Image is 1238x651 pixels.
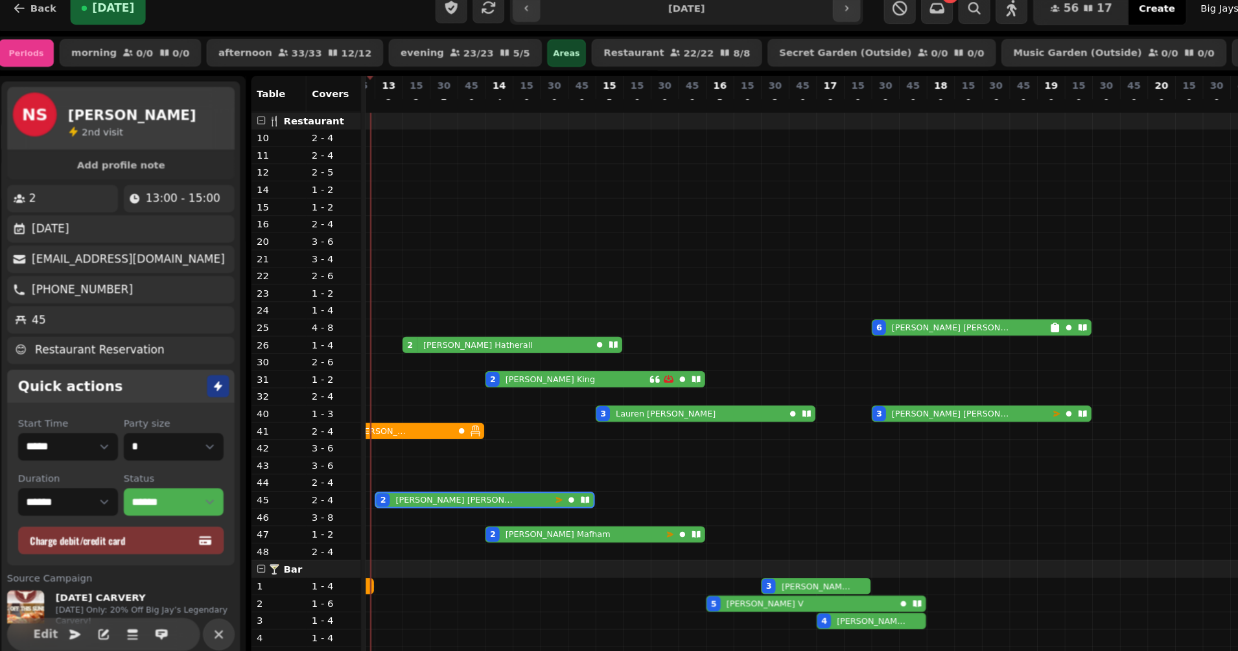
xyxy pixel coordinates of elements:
p: 1 - 4 [302,595,344,608]
p: 26 [250,336,292,349]
p: 30 [419,93,432,106]
span: Source Campaign [16,555,96,568]
span: Add profile note [31,169,214,178]
p: 9 [835,108,846,121]
p: visit [86,136,124,149]
p: 8 / 8 [697,64,714,73]
p: 2 [395,108,405,121]
p: 47 [250,514,292,527]
p: 8 [784,108,794,121]
p: 2 [36,198,43,213]
p: 15 [1223,93,1235,106]
label: Status [125,462,219,475]
p: 0 / 0 [917,64,933,73]
span: Create [1079,22,1113,31]
p: 3 - 6 [302,433,344,446]
label: Party size [125,410,219,423]
button: Back [10,11,73,42]
p: 1 - 2 [302,628,344,641]
span: nd [91,137,106,148]
p: 0 [1173,108,1183,121]
p: 2 - 6 [302,271,344,284]
p: 0 [991,108,1001,121]
div: 2 [366,483,371,494]
p: 23 / 23 [444,64,473,73]
p: 45 [860,93,872,106]
p: 1 - 4 [302,611,344,624]
button: Music Garden (Outside)0/00/0 [950,56,1161,82]
p: 0 / 0 [137,64,153,73]
p: 43 [250,450,292,463]
p: 30 [730,93,743,106]
span: Big Jays Smokehouse [1137,20,1202,33]
p: 1 - 4 [302,336,344,349]
span: Back [38,22,62,31]
p: Restaurant Reservation [42,340,164,356]
p: [PERSON_NAME] [PERSON_NAME] [795,597,861,607]
p: 3 - 6 [302,239,344,252]
p: 2 [369,108,379,121]
p: 30 [523,93,535,106]
p: 22 / 22 [651,64,679,73]
p: 5 / 5 [491,64,507,73]
p: [PERSON_NAME] [PERSON_NAME] [847,402,960,413]
p: 0 / 0 [171,64,187,73]
p: 3 [732,108,742,121]
p: 15 [250,207,292,220]
p: [DATE] Only: 20% Off Big Jay’s Legendary Carvery! [61,586,229,607]
span: 2 [86,137,91,148]
p: 30 [1145,93,1158,106]
p: 0 [498,108,509,121]
h2: [PERSON_NAME] [73,118,193,136]
p: 6 [939,108,950,121]
p: 44 [250,466,292,479]
p: 3 - 8 [302,498,344,511]
p: 2 - 5 [302,174,344,187]
p: 0 [1017,108,1027,121]
p: [PERSON_NAME] [PERSON_NAME] [380,483,493,494]
p: 23 [250,288,292,301]
p: [EMAIL_ADDRESS][DOMAIN_NAME] [39,255,220,270]
p: 2 - 4 [302,385,344,398]
p: 17 [782,93,795,106]
button: Charge debit/credit card [26,514,219,540]
p: 45 [1171,93,1184,106]
p: 30 [250,352,292,365]
p: 7 [421,108,431,121]
p: 5 [680,108,690,121]
p: 40 [250,401,292,414]
h2: Quick actions [26,372,124,391]
p: 0 [447,108,457,121]
p: 0 [1198,108,1209,121]
p: 1 - 2 [302,369,344,382]
p: 14 [250,190,292,203]
p: 15 [808,93,821,106]
p: [PERSON_NAME] [PERSON_NAME] [743,564,809,575]
p: 0 [913,108,924,121]
div: 5 [677,580,682,591]
p: 1 - 3 [302,401,344,414]
p: 2 - 4 [302,417,344,430]
p: 30 [627,93,639,106]
button: morning0/00/0 [65,56,198,82]
p: 32 [250,385,292,398]
p: 0 [628,108,638,121]
p: 45 [250,482,292,495]
p: 0 [1095,108,1105,121]
img: aHR0cHM6Ly9zdGFtcGVkZS1zZXJ2aWNlLXByb2QtdGVtcGxhdGUtcHJldmlld3MuczMuZXUtd2VzdC0xLmFtYXpvbmF3cy5jb... [16,573,51,615]
p: 4 [473,108,483,121]
button: Big Jays Smokehouse [1129,15,1228,38]
p: 1 - 2 [302,514,344,527]
button: Add profile note [21,165,224,182]
p: 4 [250,611,292,624]
p: 16 [679,93,691,106]
p: 45 [1068,93,1080,106]
button: afternoon33/3312/12 [203,56,369,82]
p: 0 [1224,108,1235,121]
p: 0 / 0 [1134,64,1150,73]
p: 0 / 0 [883,64,900,73]
p: 0 [602,108,613,121]
p: 13 [368,93,380,106]
p: evening [385,63,426,74]
span: 17 [1039,21,1053,32]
